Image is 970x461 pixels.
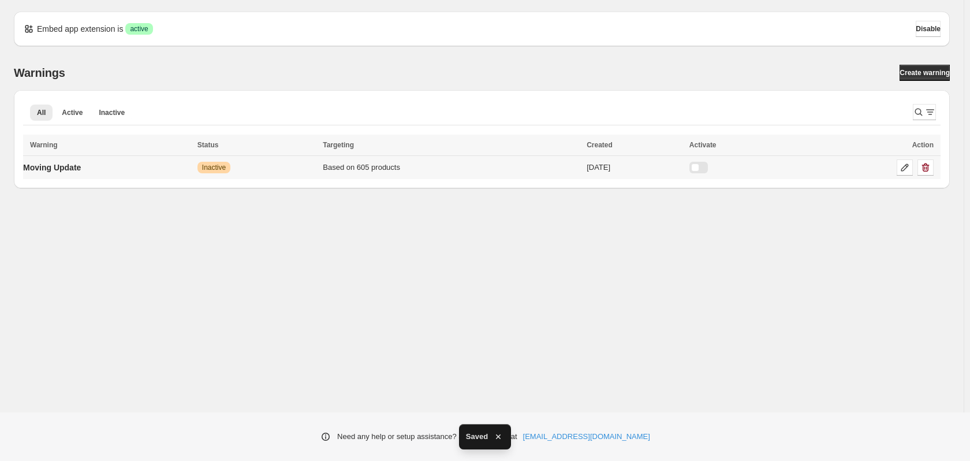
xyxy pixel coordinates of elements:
[916,24,941,34] span: Disable
[689,141,717,149] span: Activate
[37,23,123,35] p: Embed app extension is
[197,141,219,149] span: Status
[14,66,65,80] h2: Warnings
[916,21,941,37] button: Disable
[912,141,934,149] span: Action
[900,65,950,81] a: Create warning
[587,162,682,173] div: [DATE]
[130,24,148,34] span: active
[466,431,488,443] span: Saved
[323,141,354,149] span: Targeting
[913,104,936,120] button: Search and filter results
[587,141,613,149] span: Created
[30,141,58,149] span: Warning
[23,162,81,173] p: Moving Update
[62,108,83,117] span: Active
[323,162,580,173] div: Based on 605 products
[523,431,650,443] a: [EMAIL_ADDRESS][DOMAIN_NAME]
[99,108,125,117] span: Inactive
[37,108,46,117] span: All
[900,68,950,77] span: Create warning
[23,158,81,177] a: Moving Update
[202,163,226,172] span: Inactive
